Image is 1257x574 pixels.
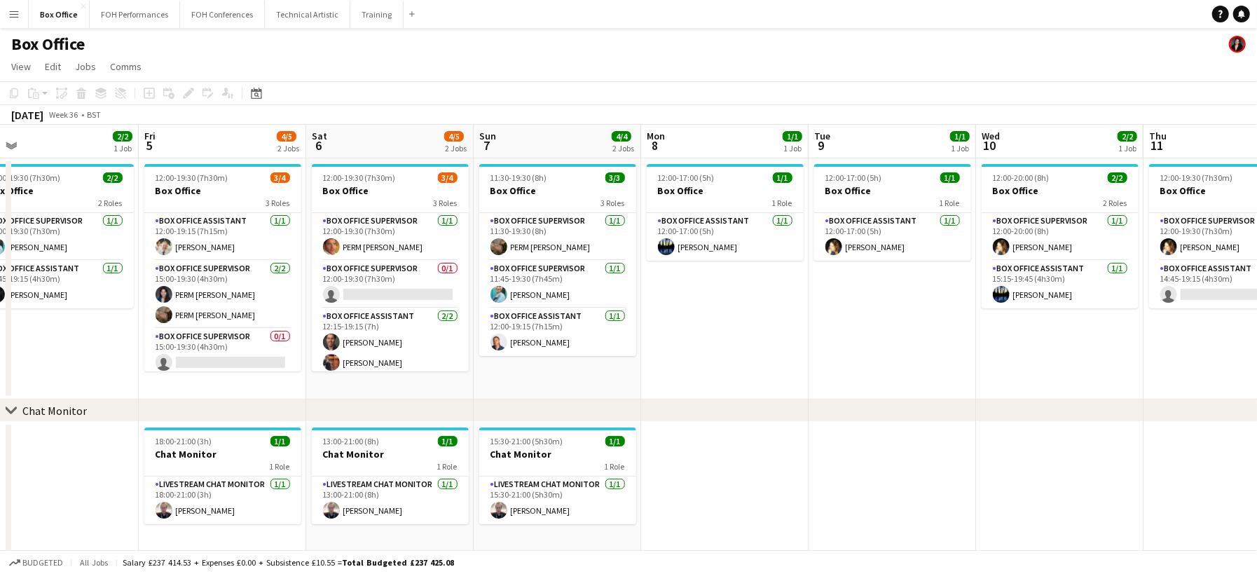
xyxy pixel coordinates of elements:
a: Edit [39,57,67,76]
span: Budgeted [22,558,63,568]
button: Budgeted [7,555,65,570]
span: Week 36 [46,109,81,120]
button: Technical Artistic [265,1,350,28]
div: Chat Monitor [22,404,87,418]
h1: Box Office [11,34,85,55]
button: FOH Performances [90,1,180,28]
span: Edit [45,60,61,73]
div: BST [87,109,101,120]
button: Box Office [29,1,90,28]
div: Salary £237 414.53 + Expenses £0.00 + Subsistence £10.55 = [123,557,454,568]
span: All jobs [77,557,111,568]
span: Jobs [75,60,96,73]
button: FOH Conferences [180,1,265,28]
span: View [11,60,31,73]
a: Jobs [69,57,102,76]
app-user-avatar: Lexi Clare [1229,36,1246,53]
div: [DATE] [11,108,43,122]
button: Training [350,1,404,28]
span: Comms [110,60,142,73]
a: View [6,57,36,76]
a: Comms [104,57,147,76]
span: Total Budgeted £237 425.08 [342,557,454,568]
